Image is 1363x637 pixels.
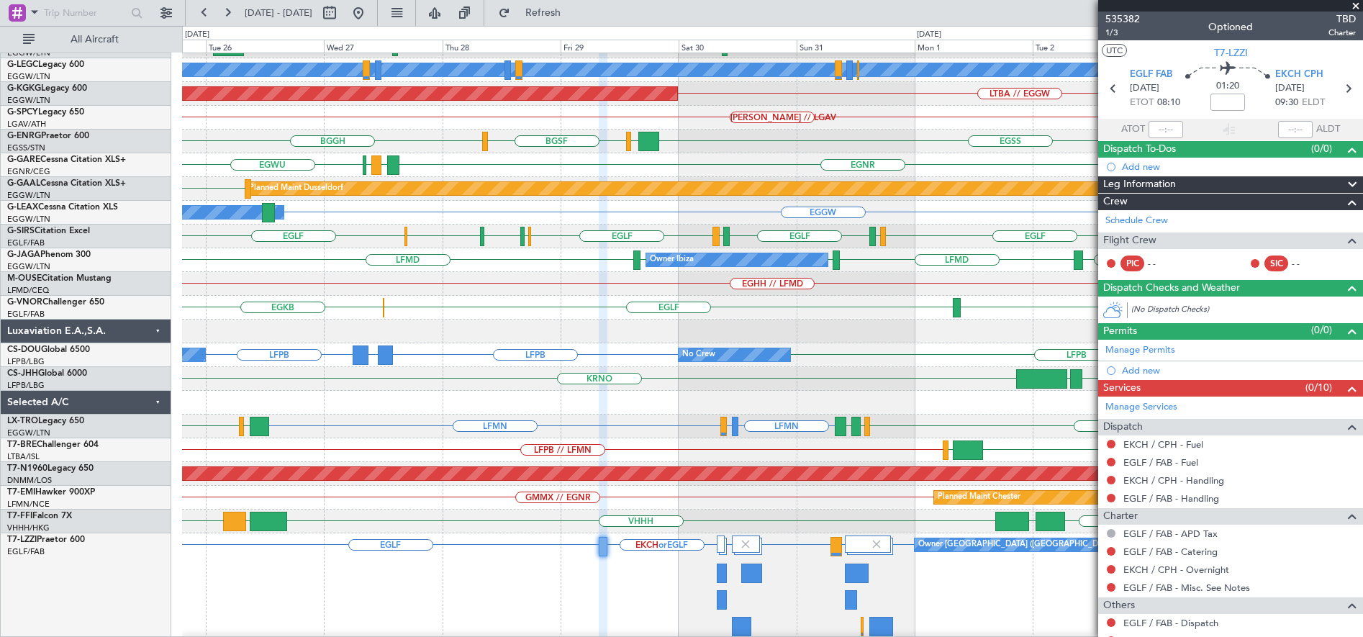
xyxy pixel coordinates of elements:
span: 1/3 [1105,27,1140,39]
a: EGSS/STN [7,143,45,153]
span: Services [1103,380,1141,397]
span: ATOT [1121,122,1145,137]
div: - - [1148,257,1180,270]
span: [DATE] [1275,81,1305,96]
a: Manage Services [1105,400,1177,415]
div: Add new [1122,364,1356,376]
input: Trip Number [44,2,127,24]
span: Leg Information [1103,176,1176,193]
span: Others [1103,597,1135,614]
a: EGGW/LTN [7,71,50,82]
a: M-OUSECitation Mustang [7,274,112,283]
div: Mon 1 [915,40,1033,53]
div: [DATE] [185,29,209,41]
a: LGAV/ATH [7,119,46,130]
span: EKCH CPH [1275,68,1323,82]
span: G-VNOR [7,298,42,307]
span: T7-BRE [7,441,37,449]
span: T7-FFI [7,512,32,520]
a: G-SIRSCitation Excel [7,227,90,235]
span: Charter [1103,508,1138,525]
img: gray-close.svg [739,538,752,551]
span: 535382 [1105,12,1140,27]
a: G-JAGAPhenom 300 [7,250,91,259]
a: LFPB/LBG [7,380,45,391]
span: Flight Crew [1103,232,1156,249]
a: EGGW/LTN [7,261,50,272]
a: EGLF/FAB [7,238,45,248]
div: Sun 31 [797,40,915,53]
span: T7-N1960 [7,464,47,473]
button: All Aircraft [16,28,156,51]
span: (0/10) [1305,380,1332,395]
a: LFMD/CEQ [7,285,49,296]
div: [DATE] [917,29,941,41]
a: DNMM/LOS [7,475,52,486]
a: EGLF / FAB - Handling [1123,492,1219,505]
span: [DATE] [1130,81,1159,96]
a: G-ENRGPraetor 600 [7,132,89,140]
a: G-GAALCessna Citation XLS+ [7,179,126,188]
div: Tue 26 [206,40,324,53]
div: Planned Maint Dusseldorf [249,178,343,199]
span: G-LEAX [7,203,38,212]
div: No Crew [682,344,715,366]
a: T7-LZZIPraetor 600 [7,536,85,544]
span: TBD [1328,12,1356,27]
a: EGGW/LTN [7,214,50,225]
div: SIC [1264,256,1288,271]
a: EGLF / FAB - Dispatch [1123,617,1218,629]
a: G-GARECessna Citation XLS+ [7,155,126,164]
div: Planned Maint Chester [938,487,1020,508]
span: Permits [1103,323,1137,340]
a: EGLF/FAB [7,309,45,320]
span: ALDT [1316,122,1340,137]
span: CS-DOU [7,345,41,354]
a: EGLF / FAB - Catering [1123,546,1218,558]
span: T7-LZZI [1214,45,1248,60]
a: T7-FFIFalcon 7X [7,512,72,520]
a: G-KGKGLegacy 600 [7,84,87,93]
span: Crew [1103,194,1128,210]
a: CS-DOUGlobal 6500 [7,345,90,354]
a: VHHH/HKG [7,523,50,533]
a: T7-N1960Legacy 650 [7,464,94,473]
a: G-LEAXCessna Citation XLS [7,203,118,212]
a: EKCH / CPH - Fuel [1123,438,1203,451]
button: UTC [1102,44,1127,57]
span: Refresh [513,8,574,18]
a: G-VNORChallenger 650 [7,298,104,307]
span: Dispatch To-Dos [1103,141,1176,158]
span: G-GARE [7,155,40,164]
img: gray-close.svg [870,538,883,551]
span: Dispatch [1103,419,1143,435]
a: Manage Permits [1105,343,1175,358]
span: CS-JHH [7,369,38,378]
a: EGGW/LTN [7,48,50,58]
div: Fri 29 [561,40,679,53]
a: EGGW/LTN [7,428,50,438]
a: T7-BREChallenger 604 [7,441,99,449]
span: 09:30 [1275,96,1298,110]
span: ETOT [1130,96,1154,110]
span: T7-LZZI [7,536,37,544]
a: LFMN/NCE [7,499,50,510]
span: Charter [1328,27,1356,39]
div: PIC [1120,256,1144,271]
span: G-SIRS [7,227,35,235]
div: Optioned [1208,19,1253,35]
a: EGLF / FAB - APD Tax [1123,528,1218,540]
div: Owner [GEOGRAPHIC_DATA] ([GEOGRAPHIC_DATA]) [918,534,1117,556]
a: LX-TROLegacy 650 [7,417,84,425]
a: LTBA/ISL [7,451,40,462]
span: G-SPCY [7,108,38,117]
span: Dispatch Checks and Weather [1103,280,1240,297]
a: LFPB/LBG [7,356,45,367]
a: EKCH / CPH - Handling [1123,474,1224,487]
span: [DATE] - [DATE] [245,6,312,19]
span: G-GAAL [7,179,40,188]
span: 01:20 [1216,79,1239,94]
a: EGGW/LTN [7,190,50,201]
span: G-ENRG [7,132,41,140]
a: G-LEGCLegacy 600 [7,60,84,69]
